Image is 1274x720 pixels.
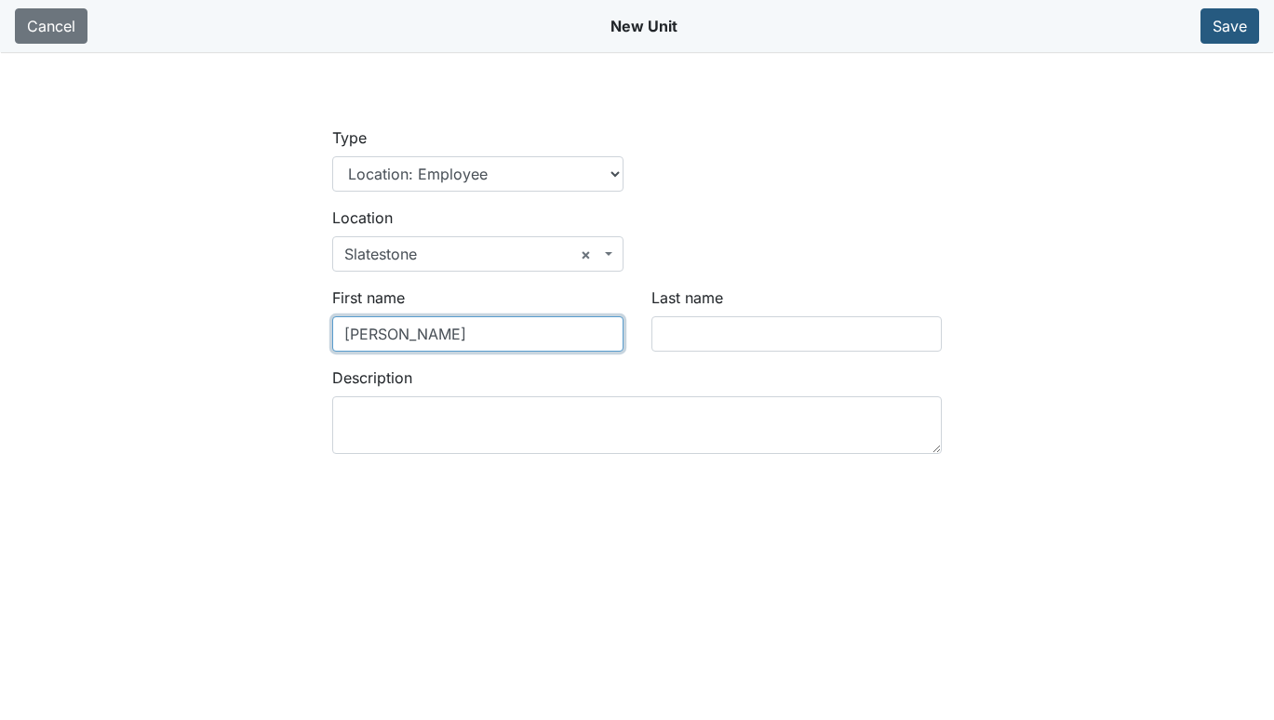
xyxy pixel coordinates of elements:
button: Save [1200,8,1259,44]
div: New Unit [610,7,677,45]
span: Remove all items [581,243,591,265]
label: First name [332,287,405,309]
span: Slatestone [344,243,599,265]
label: Description [332,367,412,389]
label: Location [332,207,393,229]
a: Cancel [15,8,87,44]
span: Slatestone [332,236,623,272]
label: Type [332,127,367,149]
label: Last name [651,287,723,309]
